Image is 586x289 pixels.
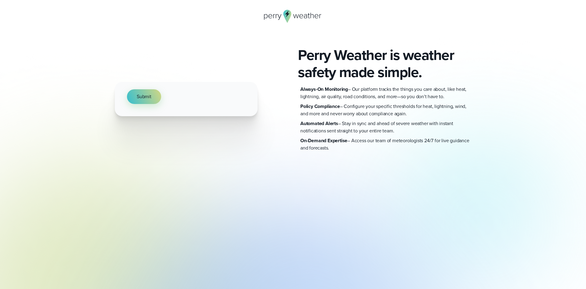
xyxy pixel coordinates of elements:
[300,103,340,110] strong: Policy Compliance
[137,93,151,100] span: Submit
[300,137,471,152] p: – Access our team of meteorologists 24/7 for live guidance and forecasts.
[300,86,348,93] strong: Always-On Monitoring
[298,46,471,81] h2: Perry Weather is weather safety made simple.
[300,103,471,117] p: – Configure your specific thresholds for heat, lightning, wind, and more and never worry about co...
[300,86,471,100] p: – Our platform tracks the things you care about, like heat, lightning, air quality, road conditio...
[300,120,338,127] strong: Automated Alerts
[300,120,471,135] p: – Stay in sync and ahead of severe weather with instant notifications sent straight to your entir...
[127,89,161,104] button: Submit
[300,137,347,144] strong: On-Demand Expertise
